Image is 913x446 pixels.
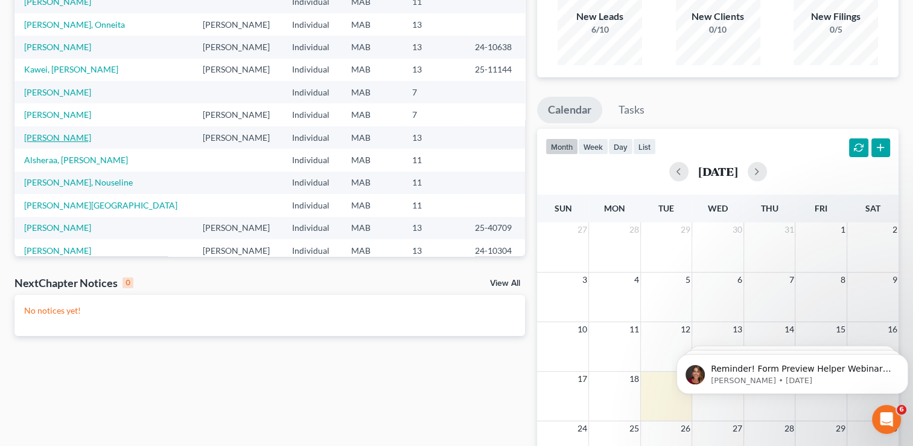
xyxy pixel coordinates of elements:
span: 11 [628,322,640,337]
td: 13 [402,59,465,81]
span: Fri [815,203,827,213]
span: 24 [576,421,588,436]
div: New Filings [794,10,878,24]
a: [PERSON_NAME], Nouseline [24,177,133,187]
td: 24-10304 [465,239,525,262]
td: 11 [402,149,465,171]
td: [PERSON_NAME] [193,103,282,126]
button: week [578,138,608,155]
span: 2 [891,222,899,237]
span: 26 [679,421,692,436]
td: Individual [282,13,341,36]
span: 7 [787,273,795,287]
td: 13 [402,239,465,262]
span: 10 [576,322,588,337]
span: 6 [736,273,743,287]
span: Wed [708,203,728,213]
td: 25-40709 [465,217,525,239]
a: [PERSON_NAME] [24,87,91,97]
td: Individual [282,172,341,194]
button: day [608,138,633,155]
td: 25-11144 [465,59,525,81]
span: 9 [891,273,899,287]
td: MAB [342,149,403,171]
span: 14 [783,322,795,337]
div: 0 [122,277,133,288]
span: 4 [633,273,640,287]
td: [PERSON_NAME] [193,126,282,149]
span: 3 [581,273,588,287]
span: 15 [835,322,847,337]
span: 6 [897,405,906,415]
div: NextChapter Notices [14,276,133,290]
a: [PERSON_NAME] [24,132,91,143]
button: list [633,138,656,155]
td: Individual [282,239,341,262]
td: Individual [282,194,341,216]
iframe: Intercom notifications message [672,329,913,413]
p: No notices yet! [24,305,515,317]
td: MAB [342,36,403,58]
td: 13 [402,217,465,239]
td: MAB [342,239,403,262]
a: Alsheraa, [PERSON_NAME] [24,155,128,165]
a: Kawei, [PERSON_NAME] [24,64,118,74]
span: 29 [679,222,692,237]
span: 8 [839,273,847,287]
td: 7 [402,81,465,103]
td: MAB [342,126,403,149]
td: [PERSON_NAME] [193,217,282,239]
td: 13 [402,36,465,58]
td: Individual [282,126,341,149]
h2: [DATE] [698,165,738,178]
td: MAB [342,81,403,103]
a: View All [490,279,520,288]
span: Sat [865,203,880,213]
a: Tasks [608,97,655,123]
a: Calendar [537,97,602,123]
span: 27 [731,421,743,436]
span: 29 [835,421,847,436]
td: MAB [342,13,403,36]
span: 28 [783,421,795,436]
span: 13 [731,322,743,337]
td: MAB [342,59,403,81]
a: [PERSON_NAME] [24,42,91,52]
span: Mon [604,203,625,213]
span: Sun [555,203,572,213]
div: 6/10 [558,24,642,36]
td: 13 [402,13,465,36]
span: Tue [658,203,674,213]
span: 25 [628,421,640,436]
div: New Leads [558,10,642,24]
iframe: Intercom live chat [872,405,901,434]
td: 7 [402,103,465,126]
td: [PERSON_NAME] [193,239,282,262]
td: 13 [402,126,465,149]
div: 0/10 [676,24,760,36]
span: 30 [731,222,743,237]
td: MAB [342,217,403,239]
div: 0/5 [794,24,878,36]
td: [PERSON_NAME] [193,59,282,81]
span: 17 [576,372,588,386]
span: 5 [684,273,692,287]
a: [PERSON_NAME] [24,222,91,233]
td: Individual [282,36,341,58]
span: 12 [679,322,692,337]
td: Individual [282,149,341,171]
td: MAB [342,172,403,194]
span: 31 [783,222,795,237]
a: [PERSON_NAME][GEOGRAPHIC_DATA] [24,200,177,210]
td: [PERSON_NAME] [193,13,282,36]
span: 18 [628,372,640,386]
td: Individual [282,59,341,81]
td: Individual [282,103,341,126]
td: MAB [342,194,403,216]
td: MAB [342,103,403,126]
span: 1 [839,222,847,237]
span: 16 [886,322,899,337]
